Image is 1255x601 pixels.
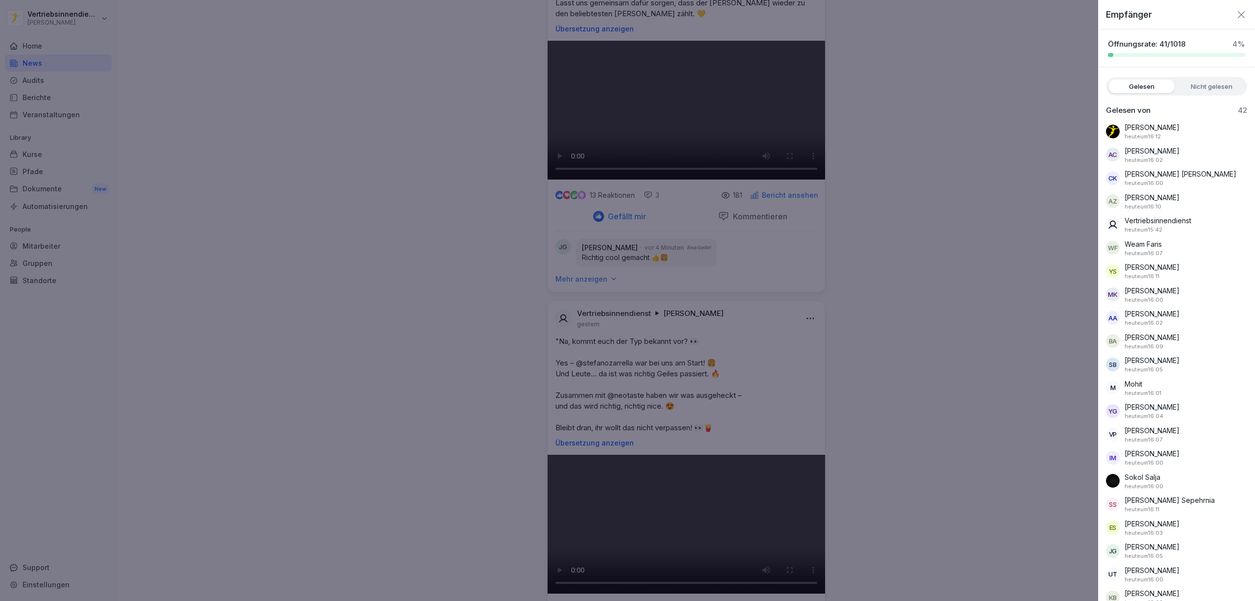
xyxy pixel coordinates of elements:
p: [PERSON_NAME] [1125,262,1180,272]
div: SS [1106,497,1120,511]
p: 42 [1238,105,1247,115]
p: [PERSON_NAME] [1125,448,1180,459]
p: [PERSON_NAME] [1125,402,1180,412]
p: 24. September 2025 um 16:10 [1125,203,1161,211]
label: Nicht gelesen [1179,79,1245,93]
p: [PERSON_NAME] [PERSON_NAME] [1125,169,1236,179]
p: 24. September 2025 um 16:11 [1125,505,1159,514]
p: 24. September 2025 um 16:05 [1125,552,1163,560]
div: SB [1106,358,1120,371]
p: Weam Faris [1125,239,1162,249]
p: 24. September 2025 um 15:42 [1125,226,1162,234]
p: 24. September 2025 um 16:09 [1125,342,1163,351]
p: 24. September 2025 um 16:07 [1125,436,1162,444]
p: 24. September 2025 um 16:11 [1125,272,1159,281]
p: Empfänger [1106,8,1152,21]
p: Sokol Salja [1125,472,1160,482]
p: [PERSON_NAME] [1125,588,1180,599]
p: 24. September 2025 um 16:02 [1125,319,1163,327]
div: IM [1106,451,1120,465]
p: 24. September 2025 um 16:00 [1125,575,1163,584]
p: [PERSON_NAME] [1125,286,1180,296]
p: [PERSON_NAME] [1125,425,1180,436]
div: AC [1106,148,1120,161]
p: [PERSON_NAME] [1125,122,1180,132]
p: [PERSON_NAME] [1125,542,1180,552]
div: JG [1106,544,1120,558]
img: hecot8ljafjebbk1uqz2v3d4.png [1106,474,1120,488]
div: UT [1106,567,1120,581]
p: [PERSON_NAME] Sepehrnia [1125,495,1215,505]
p: 24. September 2025 um 16:02 [1125,156,1163,164]
div: M [1106,381,1120,394]
div: CK [1106,171,1120,185]
p: 24. September 2025 um 16:03 [1125,529,1163,537]
label: Gelesen [1108,79,1175,93]
p: 24. September 2025 um 16:00 [1125,296,1163,304]
div: WF [1106,241,1120,255]
p: [PERSON_NAME] [1125,565,1180,575]
div: AA [1106,311,1120,325]
p: Gelesen von [1106,105,1151,115]
div: YG [1106,404,1120,418]
div: ES [1106,521,1120,534]
div: YS [1106,264,1120,278]
p: [PERSON_NAME] [1125,332,1180,342]
p: Öffnungsrate: 41/1018 [1108,39,1185,49]
p: Vertriebsinnendienst [1125,215,1191,226]
p: 24. September 2025 um 16:05 [1125,366,1163,374]
div: AZ [1106,194,1120,208]
p: 24. September 2025 um 16:07 [1125,249,1162,258]
p: [PERSON_NAME] [1125,309,1180,319]
p: 24. September 2025 um 16:01 [1125,389,1161,397]
div: BA [1106,334,1120,348]
p: [PERSON_NAME] [1125,355,1180,366]
p: 24. September 2025 um 16:00 [1125,179,1163,187]
img: bb1dm5ik91asdzthgjpp7xgs.png [1106,125,1120,138]
p: [PERSON_NAME] [1125,192,1180,203]
p: 4 % [1232,39,1245,49]
p: [PERSON_NAME] [1125,146,1180,156]
p: 24. September 2025 um 16:12 [1125,132,1161,141]
p: [PERSON_NAME] [1125,519,1180,529]
div: MK [1106,287,1120,301]
p: Mohit [1125,379,1142,389]
p: 24. September 2025 um 16:00 [1125,482,1163,491]
div: VP [1106,427,1120,441]
p: 24. September 2025 um 16:00 [1125,459,1163,467]
p: 24. September 2025 um 16:04 [1125,412,1163,420]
